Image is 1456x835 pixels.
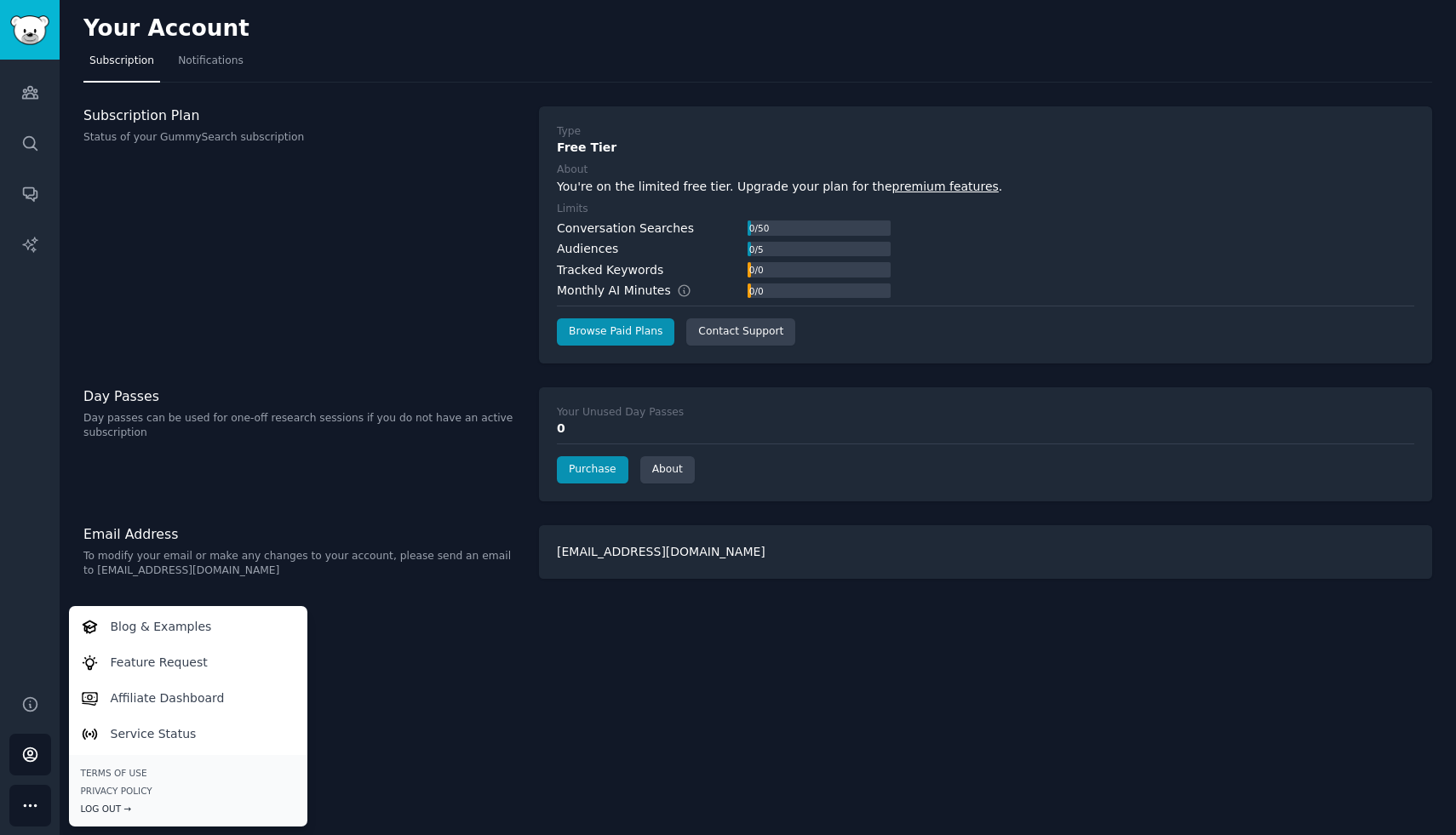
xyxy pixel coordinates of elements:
a: Affiliate Dashboard [72,680,304,716]
p: To modify your email or make any changes to your account, please send an email to [EMAIL_ADDRESS]... [83,549,521,579]
div: 0 / 0 [748,262,765,277]
p: Affiliate Dashboard [111,689,225,707]
a: Contact Support [686,318,795,346]
div: Tracked Keywords [557,261,663,279]
a: About [640,456,695,483]
p: Feature Request [111,654,208,672]
div: Log Out → [81,803,295,815]
a: Feature Request [72,644,304,680]
a: Privacy Policy [81,785,295,797]
a: Notifications [172,48,249,83]
div: Conversation Searches [557,220,694,237]
div: Monthly AI Minutes [557,282,709,300]
img: GummySearch logo [10,15,49,45]
p: Status of your GummySearch subscription [83,130,521,146]
a: Terms of Use [81,767,295,779]
a: Subscription [83,48,160,83]
div: You're on the limited free tier. Upgrade your plan for the . [557,178,1414,196]
span: Notifications [178,54,244,69]
a: Service Status [72,716,304,752]
div: Free Tier [557,139,1414,157]
div: 0 / 0 [748,283,765,299]
h3: Email Address [83,525,521,543]
h3: Subscription Plan [83,106,521,124]
div: 0 / 50 [748,220,771,236]
h2: Your Account [83,15,249,43]
a: Blog & Examples [72,609,304,644]
div: 0 [557,420,1414,438]
a: Purchase [557,456,628,483]
span: Subscription [89,54,154,69]
div: Type [557,124,581,140]
h3: Day Passes [83,387,521,405]
div: 0 / 5 [748,242,765,257]
div: Your Unused Day Passes [557,405,684,420]
p: Day passes can be used for one-off research sessions if you do not have an active subscription [83,411,521,441]
p: Blog & Examples [111,618,212,636]
div: Audiences [557,240,618,258]
div: Limits [557,202,588,217]
a: Browse Paid Plans [557,318,674,346]
div: [EMAIL_ADDRESS][DOMAIN_NAME] [539,525,1432,579]
p: Service Status [111,725,197,743]
div: About [557,163,588,178]
a: premium features [892,180,999,193]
